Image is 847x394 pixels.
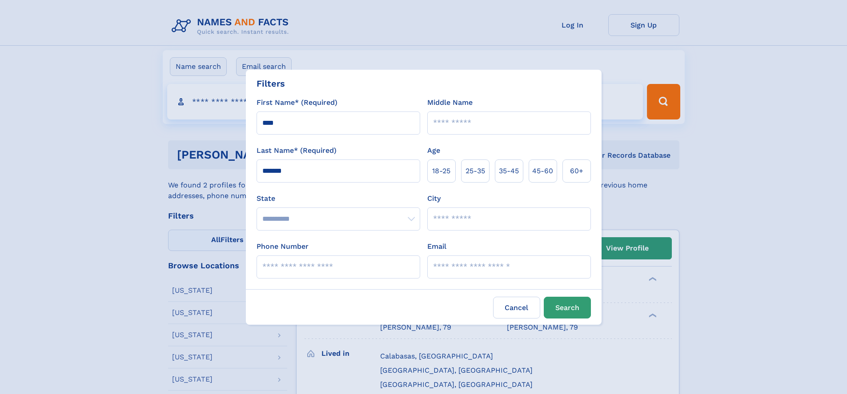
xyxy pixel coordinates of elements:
[570,166,583,176] span: 60+
[432,166,450,176] span: 18‑25
[427,193,441,204] label: City
[499,166,519,176] span: 35‑45
[257,241,309,252] label: Phone Number
[466,166,485,176] span: 25‑35
[257,145,337,156] label: Last Name* (Required)
[257,77,285,90] div: Filters
[493,297,540,318] label: Cancel
[427,97,473,108] label: Middle Name
[427,241,446,252] label: Email
[257,97,337,108] label: First Name* (Required)
[532,166,553,176] span: 45‑60
[544,297,591,318] button: Search
[257,193,420,204] label: State
[427,145,440,156] label: Age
